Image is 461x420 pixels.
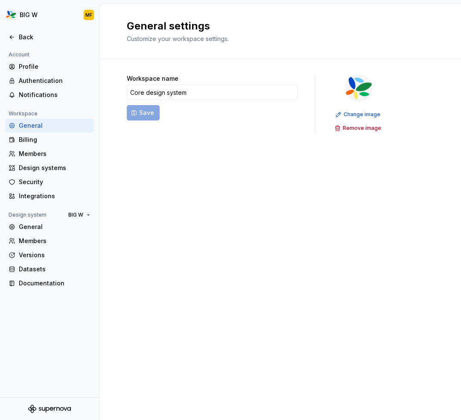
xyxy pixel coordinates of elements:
[19,265,90,273] div: Datasets
[19,237,90,245] div: Members
[5,30,94,44] a: Back
[5,50,33,60] div: Account
[2,6,97,24] button: BIG WMF
[19,91,90,99] div: Notifications
[333,109,384,120] button: Change image
[5,119,94,132] a: General
[5,276,94,290] a: Documentation
[5,220,94,234] a: General
[127,19,229,33] h2: General settings
[5,74,94,88] a: Authentication
[5,189,94,203] a: Integrations
[19,76,90,85] div: Authentication
[19,164,90,172] div: Design systems
[19,192,90,200] div: Integrations
[5,88,94,102] a: Notifications
[19,33,90,41] div: Back
[5,175,94,189] a: Security
[127,35,229,42] span: Customize your workspace settings.
[5,133,94,147] a: Billing
[19,251,90,259] div: Versions
[19,135,90,144] div: Billing
[68,211,83,218] span: BIG W
[19,121,90,130] div: General
[332,122,385,134] button: Remove image
[127,74,178,83] label: Workspace name
[343,125,381,132] span: Remove image
[19,178,90,186] div: Security
[344,111,380,118] span: Change image
[19,150,90,158] div: Members
[19,62,90,71] div: Profile
[20,11,38,19] div: BIG W
[6,10,16,20] img: 551ca721-6c59-42a7-accd-e26345b0b9d6.png
[5,161,94,175] a: Design systems
[5,109,41,119] div: Workspace
[345,74,372,102] img: 551ca721-6c59-42a7-accd-e26345b0b9d6.png
[5,262,94,276] a: Datasets
[5,60,94,73] a: Profile
[5,234,94,248] a: Members
[85,12,92,18] div: MF
[5,147,94,161] a: Members
[19,223,90,231] div: General
[28,405,71,413] svg: Supernova Logo
[19,279,90,288] div: Documentation
[5,248,94,262] a: Versions
[5,210,50,220] div: Design system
